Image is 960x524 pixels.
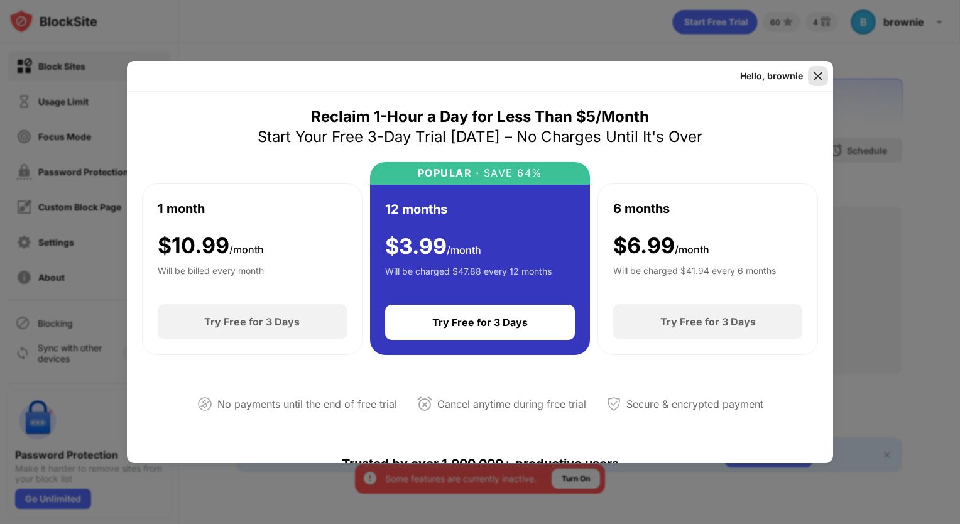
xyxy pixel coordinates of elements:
div: POPULAR · [418,167,480,179]
span: /month [447,244,481,256]
span: /month [675,243,709,256]
div: Try Free for 3 Days [204,315,300,328]
div: Secure & encrypted payment [626,395,763,413]
div: Try Free for 3 Days [660,315,756,328]
img: not-paying [197,396,212,412]
div: $ 6.99 [613,233,709,259]
div: 1 month [158,199,205,218]
img: secured-payment [606,396,621,412]
div: 6 months [613,199,670,218]
div: Will be charged $47.88 every 12 months [385,265,552,290]
div: Will be charged $41.94 every 6 months [613,264,776,289]
div: Cancel anytime during free trial [437,395,586,413]
div: $ 10.99 [158,233,264,259]
div: Trusted by over 1,000,000+ productive users [142,434,818,494]
div: $ 3.99 [385,234,481,259]
div: Try Free for 3 Days [432,316,528,329]
div: SAVE 64% [479,167,543,179]
div: No payments until the end of free trial [217,395,397,413]
span: /month [229,243,264,256]
div: Reclaim 1-Hour a Day for Less Than $5/Month [311,107,649,127]
div: Hello, brownie [740,71,803,81]
img: cancel-anytime [417,396,432,412]
div: Will be billed every month [158,264,264,289]
div: 12 months [385,200,447,219]
div: Start Your Free 3-Day Trial [DATE] – No Charges Until It's Over [258,127,702,147]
